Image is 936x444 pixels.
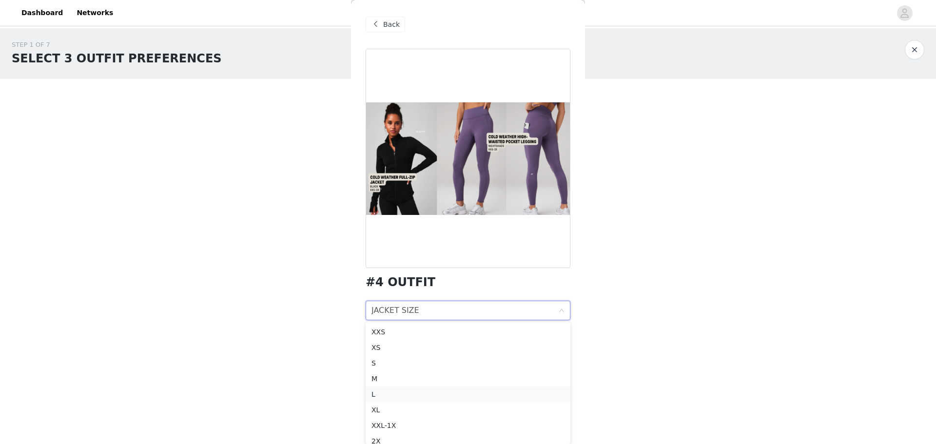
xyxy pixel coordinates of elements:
[371,301,419,320] div: JACKET SIZE
[559,308,565,314] i: icon: down
[900,5,909,21] div: avatar
[371,420,565,431] div: XXL-1X
[371,358,565,368] div: S
[71,2,119,24] a: Networks
[371,389,565,400] div: L
[12,50,222,67] h1: SELECT 3 OUTFIT PREFERENCES
[12,40,222,50] div: STEP 1 OF 7
[371,327,565,337] div: XXS
[371,405,565,415] div: XL
[371,373,565,384] div: M
[366,276,435,289] h1: #4 OUTFIT
[383,19,400,30] span: Back
[371,342,565,353] div: XS
[16,2,69,24] a: Dashboard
